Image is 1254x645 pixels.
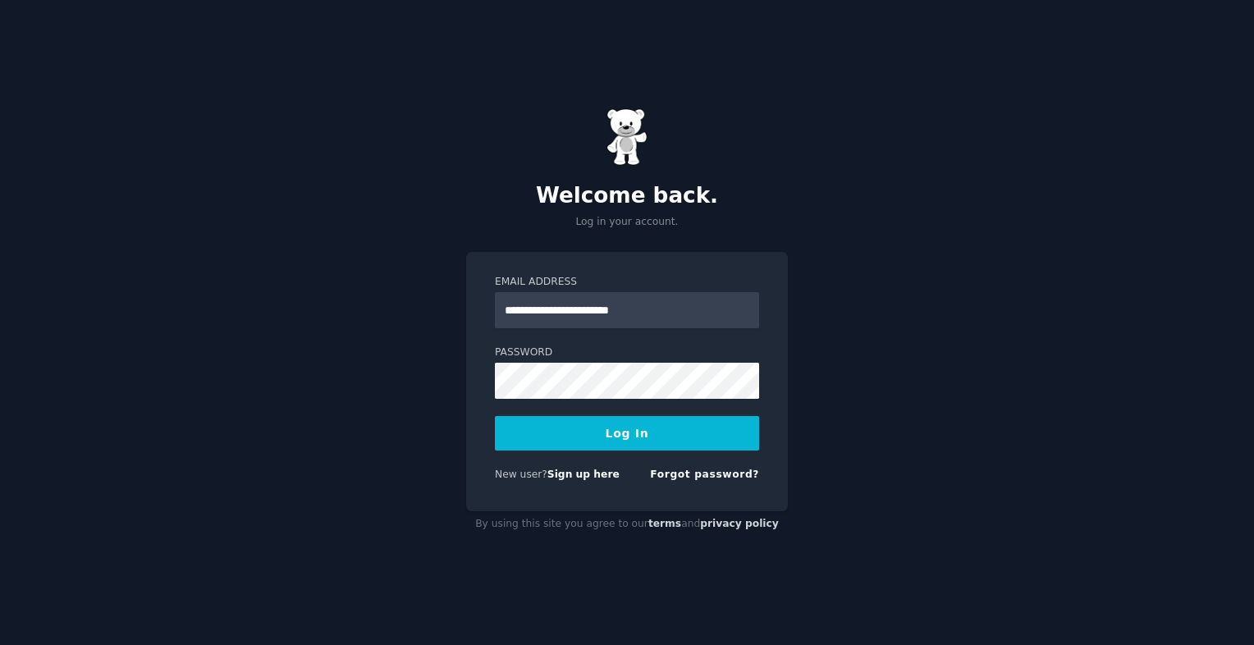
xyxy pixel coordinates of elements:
p: Log in your account. [466,215,788,230]
a: Forgot password? [650,469,759,480]
h2: Welcome back. [466,183,788,209]
img: Gummy Bear [606,108,648,166]
a: privacy policy [700,518,779,529]
span: New user? [495,469,547,480]
button: Log In [495,416,759,451]
a: Sign up here [547,469,620,480]
a: terms [648,518,681,529]
label: Password [495,345,759,360]
div: By using this site you agree to our and [466,511,788,537]
label: Email Address [495,275,759,290]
